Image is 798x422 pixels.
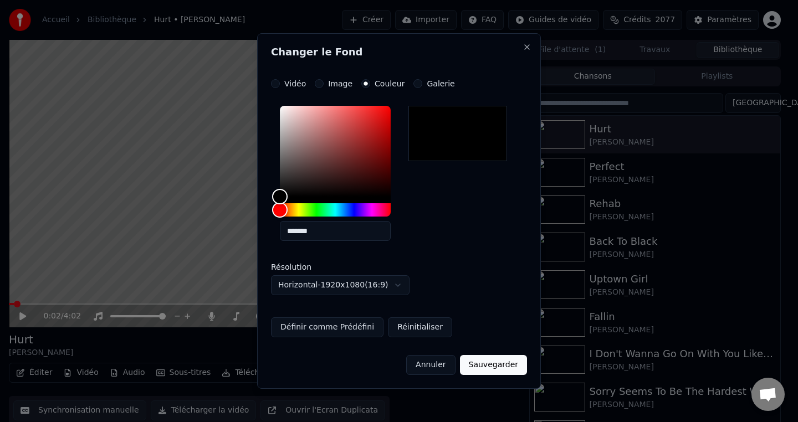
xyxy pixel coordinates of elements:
label: Résolution [271,263,382,271]
button: Annuler [406,355,455,375]
label: Couleur [375,80,405,88]
div: Hue [280,203,391,217]
label: Vidéo [284,80,306,88]
h2: Changer le Fond [271,47,527,57]
label: Galerie [427,80,454,88]
label: Image [328,80,352,88]
button: Sauvegarder [460,355,527,375]
button: Réinitialiser [388,317,452,337]
div: Color [280,106,391,197]
button: Définir comme Prédéfini [271,317,383,337]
